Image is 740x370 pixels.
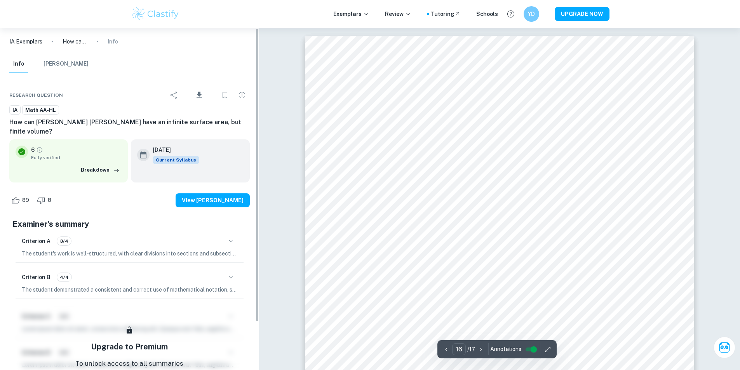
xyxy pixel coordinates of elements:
[91,341,168,353] h5: Upgrade to Premium
[714,337,735,358] button: Ask Clai
[22,105,59,115] a: Math AA-HL
[31,154,122,161] span: Fully verified
[153,146,193,154] h6: [DATE]
[234,87,250,103] div: Report issue
[63,37,87,46] p: How can [PERSON_NAME] [PERSON_NAME] have an infinite surface area, but finite volume?
[467,345,475,354] p: / 17
[524,6,539,22] button: YD
[217,87,233,103] div: Bookmark
[527,10,536,18] h6: YD
[22,273,50,281] h6: Criterion B
[431,10,461,18] a: Tutoring
[44,196,56,204] span: 8
[35,194,56,207] div: Dislike
[31,146,35,154] p: 6
[36,146,43,153] a: Grade fully verified
[18,196,33,204] span: 89
[385,10,411,18] p: Review
[57,238,71,245] span: 3/4
[131,6,180,22] img: Clastify logo
[176,193,250,207] button: View [PERSON_NAME]
[153,156,199,164] span: Current Syllabus
[22,249,237,258] p: The student's work is well-structured, with clear divisions into sections and subsections. The in...
[490,345,521,353] span: Annotations
[476,10,498,18] a: Schools
[22,237,50,245] h6: Criterion A
[9,92,63,99] span: Research question
[153,156,199,164] div: This exemplar is based on the current syllabus. Feel free to refer to it for inspiration/ideas wh...
[9,105,21,115] a: IA
[57,274,71,281] span: 4/4
[44,56,89,73] button: [PERSON_NAME]
[9,194,33,207] div: Like
[166,87,182,103] div: Share
[22,285,237,294] p: The student demonstrated a consistent and correct use of mathematical notation, symbols, and term...
[555,7,609,21] button: UPGRADE NOW
[333,10,369,18] p: Exemplars
[79,164,122,176] button: Breakdown
[504,7,517,21] button: Help and Feedback
[183,85,216,105] div: Download
[108,37,118,46] p: Info
[23,106,59,114] span: Math AA-HL
[9,37,42,46] a: IA Exemplars
[9,56,28,73] button: Info
[75,359,183,369] p: To unlock access to all summaries
[12,218,247,230] h5: Examiner's summary
[9,118,250,136] h6: How can [PERSON_NAME] [PERSON_NAME] have an infinite surface area, but finite volume?
[10,106,20,114] span: IA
